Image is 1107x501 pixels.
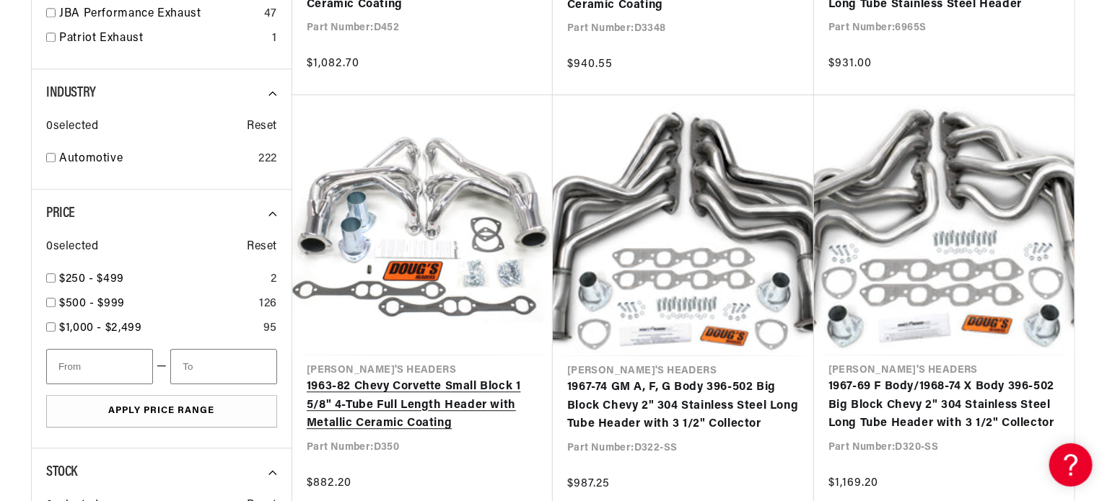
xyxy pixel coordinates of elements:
div: 95 [263,319,277,338]
a: Patriot Exhaust [59,30,266,48]
span: Reset [247,238,277,257]
div: 47 [264,5,277,24]
span: 0 selected [46,118,98,136]
span: Price [46,206,75,221]
span: $1,000 - $2,499 [59,322,142,334]
div: 2 [271,270,277,289]
span: $250 - $499 [59,273,124,285]
a: Automotive [59,150,253,169]
span: Industry [46,86,96,100]
div: 126 [259,295,277,314]
input: From [46,349,153,384]
div: 1 [272,30,277,48]
span: Stock [46,465,77,479]
span: — [157,358,167,376]
span: Reset [247,118,277,136]
span: 0 selected [46,238,98,257]
a: JBA Performance Exhaust [59,5,258,24]
a: 1967-74 GM A, F, G Body 396-502 Big Block Chevy 2" 304 Stainless Steel Long Tube Header with 3 1/... [567,378,800,434]
div: 222 [258,150,277,169]
button: Apply Price Range [46,395,277,427]
a: 1967-69 F Body/1968-74 X Body 396-502 Big Block Chevy 2" 304 Stainless Steel Long Tube Header wit... [828,378,1060,433]
input: To [170,349,277,384]
a: 1963-82 Chevy Corvette Small Block 1 5/8" 4-Tube Full Length Header with Metallic Ceramic Coating [307,378,538,433]
span: $500 - $999 [59,298,125,309]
